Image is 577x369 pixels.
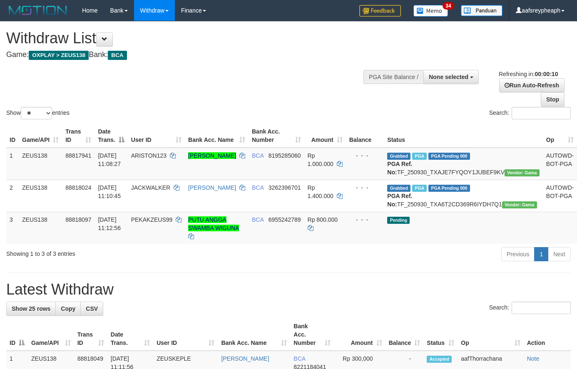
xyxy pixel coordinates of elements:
[512,107,571,119] input: Search:
[527,355,540,362] a: Note
[131,152,167,159] span: ARISTON123
[6,180,19,212] td: 2
[21,107,52,119] select: Showentries
[6,302,56,316] a: Show 25 rows
[458,319,523,351] th: Op: activate to sort column ascending
[188,152,236,159] a: [PERSON_NAME]
[384,148,542,180] td: TF_250930_TXAJE7FYQOY1JUBEF9KV
[461,5,502,16] img: panduan.png
[6,51,376,59] h4: Game: Bank:
[19,212,62,244] td: ZEUS138
[349,151,381,160] div: - - -
[385,319,424,351] th: Balance: activate to sort column ascending
[269,184,301,191] span: Copy 3262396701 to clipboard
[387,153,410,160] span: Grabbed
[384,124,542,148] th: Status
[427,356,452,363] span: Accepted
[98,216,121,231] span: [DATE] 11:12:56
[98,152,121,167] span: [DATE] 11:08:27
[308,184,333,199] span: Rp 1.400.000
[512,302,571,314] input: Search:
[6,4,70,17] img: MOTION_logo.png
[6,281,571,298] h1: Latest Withdraw
[349,215,381,224] div: - - -
[61,305,75,312] span: Copy
[349,183,381,192] div: - - -
[218,319,290,351] th: Bank Acc. Name: activate to sort column ascending
[19,148,62,180] td: ZEUS138
[334,319,385,351] th: Amount: activate to sort column ascending
[290,319,334,351] th: Bank Acc. Number: activate to sort column ascending
[131,216,173,223] span: PEKAKZEUS99
[252,184,264,191] span: BCA
[423,319,458,351] th: Status: activate to sort column ascending
[363,70,423,84] div: PGA Site Balance /
[293,355,305,362] span: BCA
[29,51,89,60] span: OXPLAY > ZEUS138
[443,2,454,10] span: 34
[65,184,91,191] span: 88818024
[269,152,301,159] span: Copy 8195285060 to clipboard
[6,212,19,244] td: 3
[359,5,401,17] img: Feedback.jpg
[535,71,558,77] strong: 00:00:10
[188,216,239,231] a: PUTU ANGGA SWAMBA WIGUNA
[384,180,542,212] td: TF_250930_TXA6T2CD369R6IYDH7Q1
[62,124,95,148] th: Trans ID: activate to sort column ascending
[86,305,98,312] span: CSV
[308,152,333,167] span: Rp 1.000.000
[412,153,427,160] span: Marked by aafsolysreylen
[108,51,127,60] span: BCA
[188,184,236,191] a: [PERSON_NAME]
[153,319,218,351] th: User ID: activate to sort column ascending
[499,71,558,77] span: Refreshing in:
[98,184,121,199] span: [DATE] 11:10:45
[423,70,479,84] button: None selected
[252,216,264,223] span: BCA
[304,124,346,148] th: Amount: activate to sort column ascending
[548,247,571,261] a: Next
[131,184,170,191] span: JACKWALKER
[19,124,62,148] th: Game/API: activate to sort column ascending
[387,193,412,208] b: PGA Ref. No:
[413,5,448,17] img: Button%20Memo.svg
[6,148,19,180] td: 1
[412,185,427,192] span: Marked by aafsolysreylen
[541,92,565,106] a: Stop
[55,302,81,316] a: Copy
[429,74,468,80] span: None selected
[74,319,107,351] th: Trans ID: activate to sort column ascending
[502,201,537,208] span: Vendor URL: https://trx31.1velocity.biz
[6,30,376,47] h1: Withdraw List
[6,107,70,119] label: Show entries
[107,319,153,351] th: Date Trans.: activate to sort column ascending
[221,355,269,362] a: [PERSON_NAME]
[28,319,74,351] th: Game/API: activate to sort column ascending
[505,169,540,176] span: Vendor URL: https://trx31.1velocity.biz
[499,78,565,92] a: Run Auto-Refresh
[65,216,91,223] span: 88818097
[185,124,249,148] th: Bank Acc. Name: activate to sort column ascending
[252,152,264,159] span: BCA
[387,161,412,176] b: PGA Ref. No:
[249,124,304,148] th: Bank Acc. Number: activate to sort column ascending
[489,302,571,314] label: Search:
[524,319,571,351] th: Action
[95,124,127,148] th: Date Trans.: activate to sort column descending
[65,152,91,159] span: 88817941
[6,319,28,351] th: ID: activate to sort column descending
[128,124,185,148] th: User ID: activate to sort column ascending
[534,247,548,261] a: 1
[308,216,338,223] span: Rp 800.000
[6,124,19,148] th: ID
[346,124,384,148] th: Balance
[428,185,470,192] span: PGA Pending
[501,247,535,261] a: Previous
[269,216,301,223] span: Copy 6955242789 to clipboard
[489,107,571,119] label: Search:
[19,180,62,212] td: ZEUS138
[6,246,234,258] div: Showing 1 to 3 of 3 entries
[428,153,470,160] span: PGA Pending
[387,217,410,224] span: Pending
[12,305,50,312] span: Show 25 rows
